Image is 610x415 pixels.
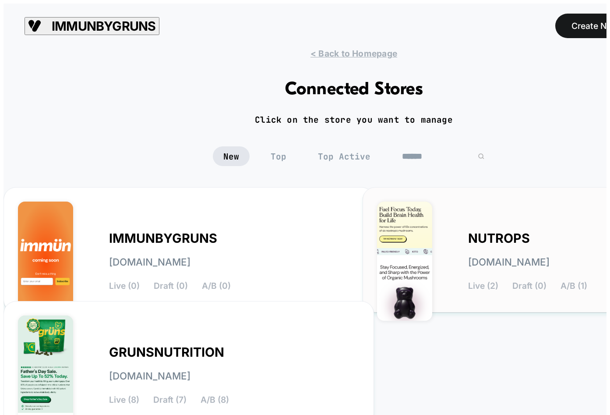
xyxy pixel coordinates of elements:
span: A/B (1) [561,281,587,291]
span: IMMUNBYGRUNS [109,234,217,243]
span: [DOMAIN_NAME] [468,257,550,267]
span: Live (8) [109,395,139,404]
span: A/B (0) [202,281,231,291]
span: Live (2) [468,281,498,291]
span: New [213,146,250,166]
span: immunbygruns [52,18,156,34]
span: Live (0) [109,281,140,291]
span: [DOMAIN_NAME] [109,257,190,267]
span: < Back to Homepage [310,48,397,59]
span: [DOMAIN_NAME] [109,371,190,381]
button: immunbygruns [25,17,159,35]
span: NUTROPS [468,234,530,243]
span: Draft (0) [512,281,547,291]
span: A/B (8) [201,395,229,404]
span: Top Active [307,146,381,166]
img: edit [478,153,484,160]
img: NUTROPS [377,202,432,321]
img: Visually logo [28,19,41,32]
span: Top [260,146,297,166]
span: Draft (7) [153,395,187,404]
h1: Connected Stores [285,80,423,100]
span: Draft (0) [154,281,188,291]
h2: Click on the store you want to manage [255,114,453,125]
img: IMMUNBYGRUNS [18,202,73,321]
span: GRUNSNUTRITION [109,348,224,357]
